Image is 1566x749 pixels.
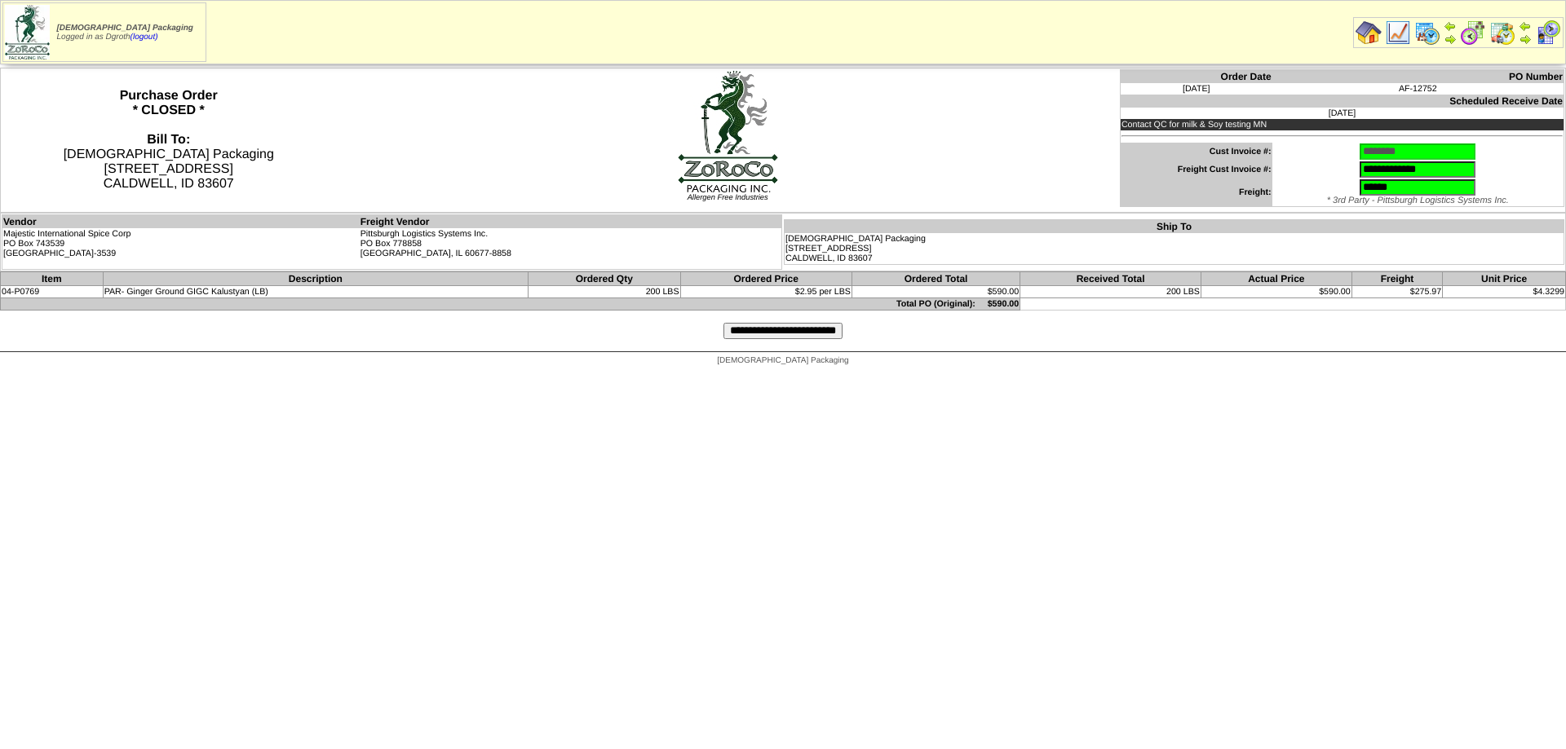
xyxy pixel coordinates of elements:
th: Ordered Total [852,272,1020,286]
span: [DEMOGRAPHIC_DATA] Packaging [STREET_ADDRESS] CALDWELL, ID 83607 [64,133,274,191]
img: arrowright.gif [1519,33,1532,46]
td: 200 LBS [529,286,680,298]
img: calendarcustomer.gif [1535,20,1561,46]
img: arrowleft.gif [1444,20,1457,33]
th: Order Date [1120,70,1272,84]
span: * 3rd Party - Pittsburgh Logistics Systems Inc. [1327,196,1509,205]
th: Item [1,272,104,286]
td: Pittsburgh Logistics Systems Inc. PO Box 778858 [GEOGRAPHIC_DATA], IL 60677-8858 [360,228,782,270]
td: Cust Invoice #: [1120,143,1272,161]
td: [DEMOGRAPHIC_DATA] Packaging [STREET_ADDRESS] CALDWELL, ID 83607 [785,233,1564,265]
td: $590.00 [1201,286,1351,298]
span: Allergen Free Industries [688,193,768,201]
img: arrowright.gif [1444,33,1457,46]
th: Ordered Qty [529,272,680,286]
td: Majestic International Spice Corp PO Box 743539 [GEOGRAPHIC_DATA]-3539 [2,228,360,270]
span: [DEMOGRAPHIC_DATA] Packaging [717,356,848,365]
td: AF-12752 [1272,83,1564,95]
td: [DATE] [1120,83,1272,95]
th: Ship To [785,220,1564,234]
td: Total PO (Original): $590.00 [1,298,1020,311]
td: 04-P0769 [1,286,104,298]
img: calendarinout.gif [1489,20,1515,46]
th: Scheduled Receive Date [1120,95,1564,108]
a: (logout) [130,33,158,42]
img: calendarprod.gif [1414,20,1440,46]
th: Unit Price [1443,272,1566,286]
img: line_graph.gif [1385,20,1411,46]
img: calendarblend.gif [1460,20,1486,46]
th: Description [103,272,528,286]
span: [DEMOGRAPHIC_DATA] Packaging [57,24,193,33]
th: Vendor [2,215,360,229]
img: zoroco-logo-small.webp [5,5,50,59]
img: logoBig.jpg [677,69,779,193]
th: Ordered Price [680,272,852,286]
th: Purchase Order * CLOSED * [1,68,337,213]
img: home.gif [1356,20,1382,46]
td: 200 LBS [1020,286,1201,298]
th: Freight Vendor [360,215,782,229]
td: Contact QC for milk & Soy testing MN [1120,119,1564,130]
td: $590.00 [852,286,1020,298]
td: $275.97 [1351,286,1443,298]
td: PAR- Ginger Ground GIGC Kalustyan (LB) [103,286,528,298]
strong: Bill To: [147,133,190,147]
th: Freight [1351,272,1443,286]
th: Actual Price [1201,272,1351,286]
th: PO Number [1272,70,1564,84]
td: [DATE] [1120,108,1564,119]
td: $2.95 per LBS [680,286,852,298]
td: Freight Cust Invoice #: [1120,161,1272,178]
th: Received Total [1020,272,1201,286]
td: Freight: [1120,178,1272,207]
img: arrowleft.gif [1519,20,1532,33]
td: $4.3299 [1443,286,1566,298]
span: Logged in as Dgroth [57,24,193,42]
